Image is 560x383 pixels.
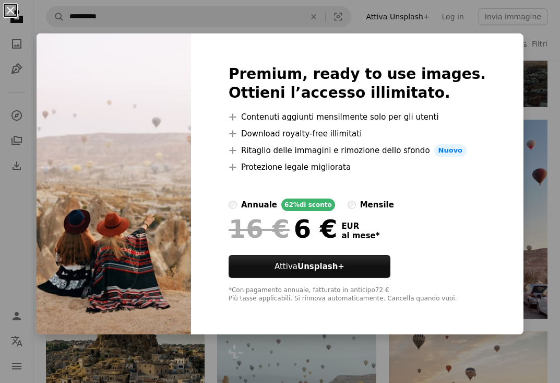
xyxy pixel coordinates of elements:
li: Download royalty-free illimitati [229,127,486,140]
input: annuale62%di sconto [229,201,237,209]
input: mensile [348,201,356,209]
button: AttivaUnsplash+ [229,255,390,278]
div: 6 € [229,215,337,242]
img: premium_photo-1664298192977-ba24991e4fde [37,33,191,334]
div: mensile [360,199,394,211]
li: Protezione legale migliorata [229,161,486,173]
strong: Unsplash+ [297,262,344,271]
span: al mese * [341,231,379,240]
li: Ritaglio delle immagini e rimozione dello sfondo [229,144,486,157]
div: annuale [241,199,277,211]
span: EUR [341,222,379,231]
div: 62% di sconto [281,199,335,211]
h2: Premium, ready to use images. Ottieni l’accesso illimitato. [229,65,486,102]
li: Contenuti aggiunti mensilmente solo per gli utenti [229,111,486,123]
span: Nuovo [434,144,467,157]
span: 16 € [229,215,290,242]
div: *Con pagamento annuale, fatturato in anticipo 72 € Più tasse applicabili. Si rinnova automaticame... [229,286,486,303]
